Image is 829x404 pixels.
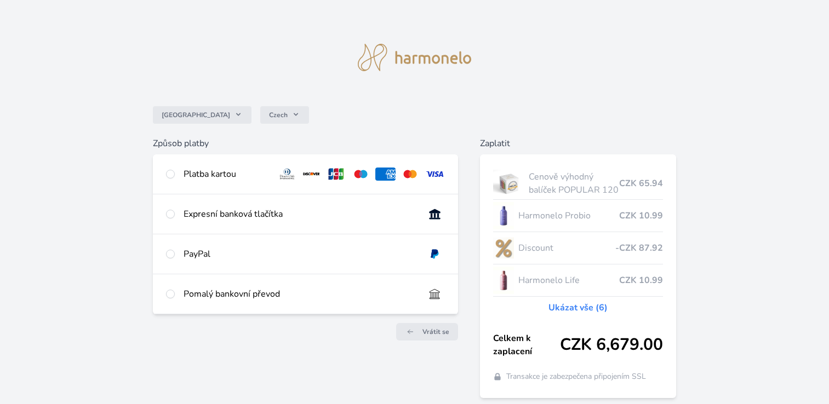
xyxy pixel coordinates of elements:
img: visa.svg [425,168,445,181]
a: Vrátit se [396,323,458,340]
img: popular.jpg [493,170,524,197]
img: paypal.svg [425,247,445,261]
span: Czech [269,111,288,119]
span: Celkem k zaplacení [493,332,560,358]
img: discover.svg [301,168,322,181]
span: CZK 10.99 [619,209,663,222]
img: maestro.svg [351,168,371,181]
img: onlineBanking_CZ.svg [425,207,445,221]
span: [GEOGRAPHIC_DATA] [162,111,230,119]
span: Harmonelo Probio [518,209,619,222]
button: Czech [260,106,309,124]
a: Ukázat vše (6) [548,301,608,314]
span: CZK 65.94 [619,177,663,190]
span: CZK 10.99 [619,274,663,287]
img: amex.svg [375,168,396,181]
span: Vrátit se [422,327,449,336]
div: PayPal [184,247,416,261]
img: discount-lo.png [493,234,514,262]
span: Transakce je zabezpečena připojením SSL [506,371,646,382]
img: jcb.svg [326,168,346,181]
div: Platba kartou [184,168,268,181]
span: Cenově výhodný balíček POPULAR 120 [529,170,619,197]
img: CLEAN_LIFE_se_stinem_x-lo.jpg [493,267,514,294]
img: mc.svg [400,168,420,181]
div: Expresní banková tlačítka [184,207,416,221]
h6: Způsob platby [153,137,458,150]
img: logo.svg [358,44,472,71]
button: [GEOGRAPHIC_DATA] [153,106,251,124]
div: Pomalý bankovní převod [184,287,416,301]
span: Harmonelo Life [518,274,619,287]
img: diners.svg [277,168,298,181]
img: bankTransfer_IBAN.svg [425,287,445,301]
h6: Zaplatit [480,137,676,150]
span: CZK 6,679.00 [560,335,663,355]
span: Discount [518,241,615,255]
span: -CZK 87.92 [615,241,663,255]
img: CLEAN_PROBIO_se_stinem_x-lo.jpg [493,202,514,229]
